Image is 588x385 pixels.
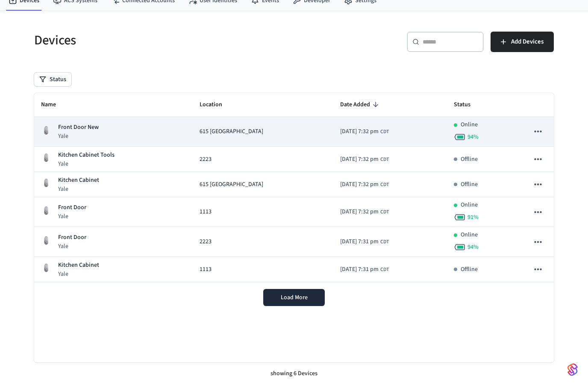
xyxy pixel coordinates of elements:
[58,270,99,278] p: Yale
[340,180,389,189] div: America/Chicago
[461,120,478,129] p: Online
[340,155,389,164] div: America/Chicago
[200,155,212,164] span: 2223
[454,98,482,111] span: Status
[200,127,263,136] span: 615 [GEOGRAPHIC_DATA]
[41,125,51,135] img: August Wifi Smart Lock 3rd Gen, Silver, Front
[511,36,544,47] span: Add Devices
[41,98,67,111] span: Name
[467,213,479,222] span: 91 %
[58,212,86,221] p: Yale
[461,155,478,164] p: Offline
[200,98,233,111] span: Location
[58,176,99,185] p: Kitchen Cabinet
[263,289,325,306] button: Load More
[380,238,389,246] span: CDT
[380,156,389,163] span: CDT
[380,266,389,274] span: CDT
[58,233,86,242] p: Front Door
[34,93,554,282] table: sticky table
[200,180,263,189] span: 615 [GEOGRAPHIC_DATA]
[34,73,71,86] button: Status
[461,265,478,274] p: Offline
[58,185,99,193] p: Yale
[281,293,308,302] span: Load More
[34,32,289,49] h5: Devices
[380,181,389,189] span: CDT
[491,32,554,52] button: Add Devices
[58,123,99,132] p: Front Door New
[340,237,379,246] span: [DATE] 7:31 pm
[200,207,212,216] span: 1113
[58,151,115,160] p: Kitchen Cabinet Tools
[200,237,212,246] span: 2223
[340,127,389,136] div: America/Chicago
[41,205,51,216] img: August Wifi Smart Lock 3rd Gen, Silver, Front
[461,230,478,239] p: Online
[41,235,51,245] img: August Wifi Smart Lock 3rd Gen, Silver, Front
[200,265,212,274] span: 1113
[380,128,389,136] span: CDT
[461,180,478,189] p: Offline
[340,207,389,216] div: America/Chicago
[567,363,578,376] img: SeamLogoGradient.69752ec5.svg
[58,203,86,212] p: Front Door
[34,362,554,385] div: showing 6 Devices
[467,243,479,251] span: 94 %
[380,208,389,216] span: CDT
[41,152,51,163] img: August Wifi Smart Lock 3rd Gen, Silver, Front
[340,237,389,246] div: America/Chicago
[41,262,51,273] img: August Wifi Smart Lock 3rd Gen, Silver, Front
[340,155,379,164] span: [DATE] 7:32 pm
[340,127,379,136] span: [DATE] 7:32 pm
[41,178,51,188] img: August Wifi Smart Lock 3rd Gen, Silver, Front
[461,201,478,210] p: Online
[340,265,379,274] span: [DATE] 7:31 pm
[58,132,99,140] p: Yale
[467,133,479,141] span: 94 %
[58,261,99,270] p: Kitchen Cabinet
[340,207,379,216] span: [DATE] 7:32 pm
[58,242,86,251] p: Yale
[340,98,381,111] span: Date Added
[340,265,389,274] div: America/Chicago
[340,180,379,189] span: [DATE] 7:32 pm
[58,160,115,168] p: Yale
